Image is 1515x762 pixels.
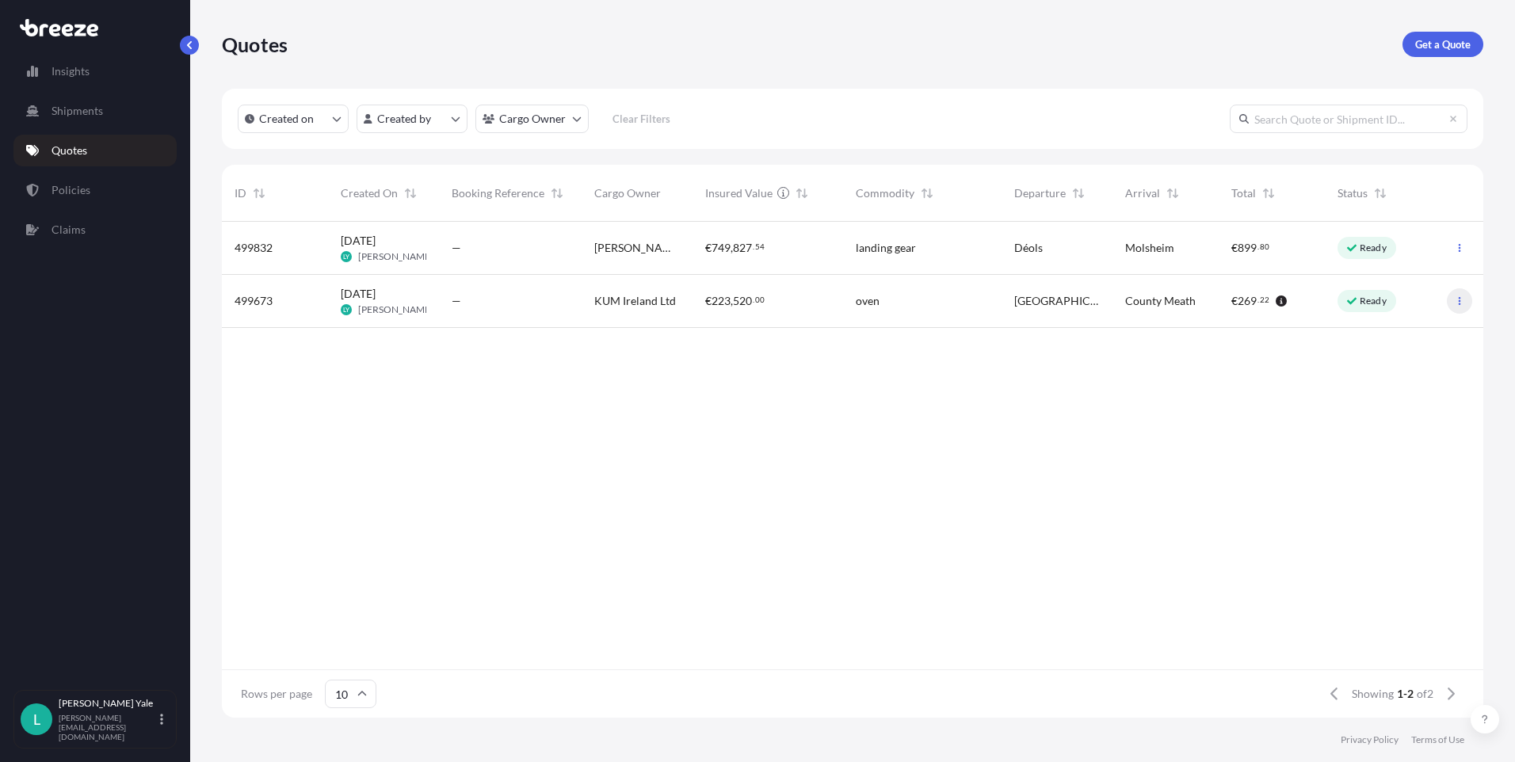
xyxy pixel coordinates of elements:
span: Déols [1014,240,1043,256]
p: Claims [52,222,86,238]
button: Sort [1163,184,1182,203]
span: € [1231,295,1238,307]
span: KUM Ireland Ltd [594,293,676,309]
button: Clear Filters [597,106,685,131]
span: € [705,295,712,307]
span: Arrival [1125,185,1160,201]
p: Policies [52,182,90,198]
button: createdOn Filter options [238,105,349,133]
span: 54 [755,244,765,250]
button: Sort [548,184,567,203]
span: Commodity [856,185,914,201]
a: Claims [13,214,177,246]
button: cargoOwner Filter options [475,105,589,133]
span: LY [343,249,349,265]
span: . [1257,244,1259,250]
p: Quotes [52,143,87,158]
p: Clear Filters [612,111,670,127]
a: Shipments [13,95,177,127]
input: Search Quote or Shipment ID... [1230,105,1467,133]
p: Insights [52,63,90,79]
a: Insights [13,55,177,87]
span: € [1231,242,1238,253]
button: Sort [918,184,937,203]
button: Sort [1259,184,1278,203]
p: [PERSON_NAME][EMAIL_ADDRESS][DOMAIN_NAME] [59,713,157,741]
p: Created by [377,111,431,127]
span: Status [1338,185,1368,201]
span: Cargo Owner [594,185,661,201]
span: LY [343,302,349,318]
p: Get a Quote [1415,36,1471,52]
span: [PERSON_NAME] [358,250,433,263]
a: Get a Quote [1402,32,1483,57]
span: Departure [1014,185,1066,201]
span: , [731,242,733,253]
span: , [731,295,733,307]
span: Created On [341,185,398,201]
span: 80 [1260,244,1269,250]
span: [GEOGRAPHIC_DATA] [1014,293,1100,309]
span: landing gear [856,240,916,256]
span: [PERSON_NAME] [358,303,433,316]
span: 1-2 [1397,686,1414,702]
span: 499832 [235,240,273,256]
button: Sort [250,184,269,203]
span: L [33,711,40,727]
span: — [452,293,461,309]
span: 749 [712,242,731,253]
a: Policies [13,174,177,206]
p: Ready [1360,295,1387,307]
span: 827 [733,242,752,253]
a: Privacy Policy [1341,733,1399,746]
span: . [1257,297,1259,303]
p: [PERSON_NAME] Yale [59,697,157,710]
button: Sort [1069,184,1088,203]
span: Showing [1352,686,1394,702]
button: createdBy Filter options [357,105,467,133]
span: [PERSON_NAME] areospace [594,240,680,256]
span: Booking Reference [452,185,544,201]
p: Ready [1360,242,1387,254]
button: Sort [1371,184,1390,203]
span: Rows per page [241,686,312,702]
span: [DATE] [341,286,376,302]
p: Quotes [222,32,288,57]
span: 269 [1238,295,1257,307]
a: Quotes [13,135,177,166]
span: 00 [755,297,765,303]
span: of 2 [1417,686,1433,702]
span: . [753,244,754,250]
span: 499673 [235,293,273,309]
span: County Meath [1125,293,1196,309]
span: 520 [733,295,752,307]
p: Created on [259,111,314,127]
span: Insured Value [705,185,773,201]
span: ID [235,185,246,201]
p: Cargo Owner [499,111,566,127]
span: Total [1231,185,1256,201]
span: 223 [712,295,731,307]
p: Shipments [52,103,103,119]
span: [DATE] [341,233,376,249]
button: Sort [792,184,811,203]
span: 22 [1260,297,1269,303]
span: Molsheim [1125,240,1174,256]
span: 899 [1238,242,1257,253]
span: — [452,240,461,256]
button: Sort [401,184,420,203]
span: € [705,242,712,253]
a: Terms of Use [1411,733,1464,746]
span: . [753,297,754,303]
span: oven [856,293,880,309]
